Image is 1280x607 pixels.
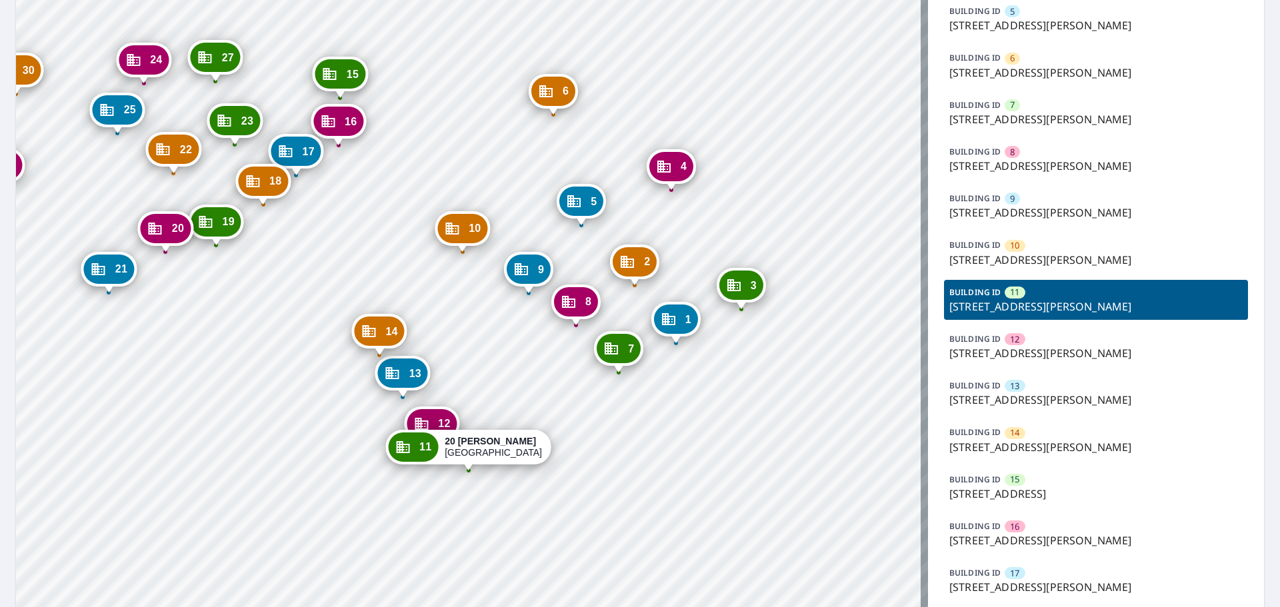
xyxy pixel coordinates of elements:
div: Dropped pin, building 24, Commercial property, 1240 E Alisal St Salinas, CA 93905 [116,43,171,84]
strong: 20 [PERSON_NAME] [445,436,536,446]
div: Dropped pin, building 6, Commercial property, 1160 John St Salinas, CA 93905 [529,74,578,115]
span: 11 [419,442,431,452]
span: 16 [345,117,357,127]
p: [STREET_ADDRESS][PERSON_NAME] [949,439,1243,455]
div: Dropped pin, building 9, Commercial property, 11 John Cir Salinas, CA 93905 [504,252,553,293]
p: [STREET_ADDRESS][PERSON_NAME] [949,299,1243,314]
p: [STREET_ADDRESS][PERSON_NAME] [949,17,1243,33]
span: 7 [628,344,634,354]
span: 15 [1010,473,1019,486]
span: 9 [1010,193,1015,205]
span: 8 [1010,146,1015,159]
p: BUILDING ID [949,426,1001,438]
span: 17 [303,147,315,157]
span: 16 [1010,520,1019,533]
span: 12 [1010,333,1019,346]
p: BUILDING ID [949,52,1001,63]
span: 20 [172,223,184,233]
div: [GEOGRAPHIC_DATA] [445,436,542,458]
p: [STREET_ADDRESS] [949,486,1243,502]
span: 6 [1010,52,1015,65]
span: 10 [469,223,481,233]
p: BUILDING ID [949,474,1001,485]
span: 8 [585,297,591,306]
div: Dropped pin, building 5, Commercial property, 1160 John St Salinas, CA 93905 [557,184,606,225]
p: BUILDING ID [949,146,1001,157]
span: 3 [751,281,757,291]
div: Dropped pin, building 15, Commercial property, 1250 E Alisal St Salinas, CA 93905 [313,57,368,98]
span: 7 [1010,99,1015,111]
span: 9 [538,265,544,275]
div: Dropped pin, building 17, Commercial property, 1235 John St Salinas, CA 93905 [269,134,324,175]
span: 5 [1010,5,1015,18]
span: 22 [180,145,192,155]
div: Dropped pin, building 16, Commercial property, 1235 John St Salinas, CA 93905 [311,104,366,145]
span: 25 [124,105,136,115]
p: [STREET_ADDRESS][PERSON_NAME] [949,579,1243,595]
p: BUILDING ID [949,5,1001,17]
span: 4 [681,161,687,171]
p: [STREET_ADDRESS][PERSON_NAME] [949,345,1243,361]
span: 17 [1010,567,1019,580]
div: Dropped pin, building 27, Commercial property, 1250 E Alisal St Salinas, CA 93905 [188,40,243,81]
div: Dropped pin, building 13, Commercial property, 12 John Cir Salinas, CA 93905 [375,356,431,397]
div: Dropped pin, building 18, Commercial property, 1227 John St Salinas, CA 93905 [235,164,291,205]
p: BUILDING ID [949,287,1001,298]
span: 13 [1010,380,1019,392]
span: 21 [115,264,127,274]
p: BUILDING ID [949,567,1001,578]
div: Dropped pin, building 21, Commercial property, 1203 John St Salinas, CA 93905 [81,252,137,293]
span: 15 [347,69,359,79]
p: [STREET_ADDRESS][PERSON_NAME] [949,532,1243,548]
span: 11 [1010,286,1019,299]
div: Dropped pin, building 20, Commercial property, 1211 John St Salinas, CA 93905 [138,211,193,253]
div: Dropped pin, building 14, Commercial property, 1228 John St Salinas, CA 93905 [352,314,407,355]
span: 1 [685,314,691,324]
span: 24 [150,55,162,65]
div: Dropped pin, building 10, Commercial property, 7 John Cir Salinas, CA 93905 [435,211,490,253]
div: Dropped pin, building 12, Commercial property, 16 John Cir Salinas, CA 93905 [404,406,459,448]
span: 19 [223,217,235,227]
span: 13 [409,368,421,378]
span: 5 [591,197,597,207]
div: Dropped pin, building 2, Commercial property, 1260 John St Salinas, CA 93905 [610,245,659,286]
div: Dropped pin, building 19, Commercial property, 1219 John St Salinas, CA 93905 [189,205,244,246]
p: [STREET_ADDRESS][PERSON_NAME] [949,205,1243,221]
span: 27 [222,53,234,63]
p: [STREET_ADDRESS][PERSON_NAME] [949,158,1243,174]
div: Dropped pin, building 3, Commercial property, 1260 John St Salinas, CA 93905 [717,268,766,309]
div: Dropped pin, building 1, Commercial property, 1260 John St Salinas, CA 93905 [651,302,701,343]
div: Dropped pin, building 8, Commercial property, 15 John Cir Salinas, CA 93905 [551,285,601,326]
p: BUILDING ID [949,380,1001,391]
div: Dropped pin, building 22, Commercial property, 1211 John St Salinas, CA 93905 [146,132,201,173]
p: [STREET_ADDRESS][PERSON_NAME] [949,392,1243,408]
span: 14 [386,326,398,336]
p: BUILDING ID [949,239,1001,251]
div: Dropped pin, building 11, Commercial property, 20 John Cir Salinas, CA 93905 [385,430,551,471]
div: Dropped pin, building 23, Commercial property, 1235 John St Salinas, CA 93905 [207,103,263,145]
span: 6 [563,86,569,96]
p: [STREET_ADDRESS][PERSON_NAME] [949,111,1243,127]
span: 12 [438,418,450,428]
div: Dropped pin, building 7, Commercial property, 19 John Cir Salinas, CA 93905 [594,331,643,372]
p: BUILDING ID [949,333,1001,344]
span: 30 [23,65,35,75]
span: 10 [1010,239,1019,252]
span: 14 [1010,426,1019,439]
div: Dropped pin, building 25, Commercial property, 1238 E Alisal St Salinas, CA 93905 [90,93,145,134]
p: BUILDING ID [949,193,1001,204]
p: [STREET_ADDRESS][PERSON_NAME] [949,65,1243,81]
span: 18 [269,176,281,186]
span: 2 [644,257,650,267]
p: BUILDING ID [949,99,1001,111]
span: 23 [241,116,253,126]
p: BUILDING ID [949,520,1001,532]
div: Dropped pin, building 4, Commercial property, 1260 John St Salinas, CA 93905 [647,149,696,191]
p: [STREET_ADDRESS][PERSON_NAME] [949,252,1243,268]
